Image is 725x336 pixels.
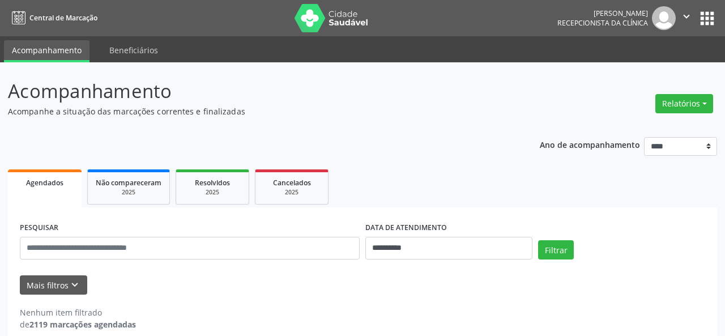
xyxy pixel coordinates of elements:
[195,178,230,188] span: Resolvidos
[4,40,89,62] a: Acompanhamento
[540,137,640,151] p: Ano de acompanhamento
[8,77,504,105] p: Acompanhamento
[20,275,87,295] button: Mais filtroskeyboard_arrow_down
[538,240,574,260] button: Filtrar
[20,219,58,237] label: PESQUISAR
[8,8,97,27] a: Central de Marcação
[676,6,697,30] button: 
[263,188,320,197] div: 2025
[96,178,161,188] span: Não compareceram
[697,8,717,28] button: apps
[680,10,693,23] i: 
[26,178,63,188] span: Agendados
[96,188,161,197] div: 2025
[29,319,136,330] strong: 2119 marcações agendadas
[557,8,648,18] div: [PERSON_NAME]
[184,188,241,197] div: 2025
[652,6,676,30] img: img
[29,13,97,23] span: Central de Marcação
[101,40,166,60] a: Beneficiários
[69,279,81,291] i: keyboard_arrow_down
[365,219,447,237] label: DATA DE ATENDIMENTO
[20,307,136,318] div: Nenhum item filtrado
[557,18,648,28] span: Recepcionista da clínica
[655,94,713,113] button: Relatórios
[273,178,311,188] span: Cancelados
[20,318,136,330] div: de
[8,105,504,117] p: Acompanhe a situação das marcações correntes e finalizadas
